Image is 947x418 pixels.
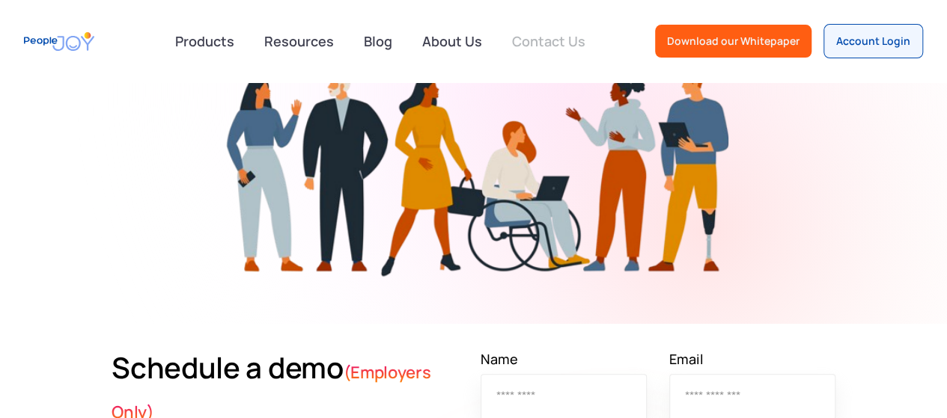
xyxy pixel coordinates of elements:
a: Contact Us [503,25,594,58]
a: Blog [355,25,401,58]
span: Schedule a demo [112,348,343,387]
a: Download our Whitepaper [655,25,812,58]
label: Name [481,348,647,370]
div: Products [166,26,243,56]
a: About Us [413,25,491,58]
a: Account Login [823,24,923,58]
div: Account Login [836,34,910,49]
label: Email [669,348,835,370]
div: Download our Whitepaper [667,34,800,49]
a: home [24,25,94,58]
a: Resources [255,25,343,58]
